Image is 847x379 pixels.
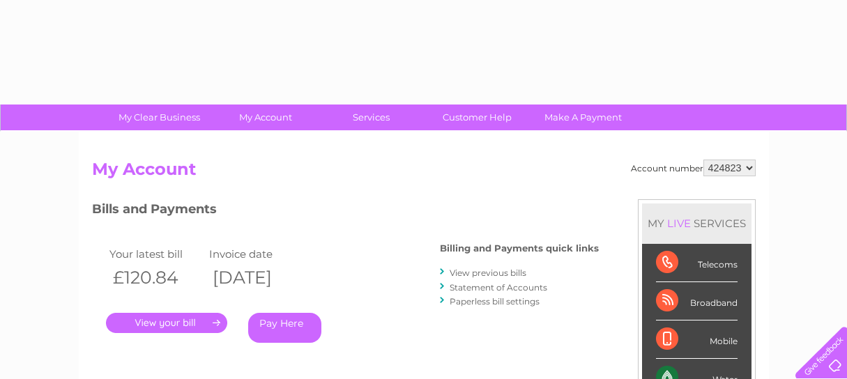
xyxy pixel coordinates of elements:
th: £120.84 [106,263,206,292]
h2: My Account [92,160,756,186]
a: Make A Payment [526,105,641,130]
th: [DATE] [206,263,306,292]
a: Paperless bill settings [450,296,540,307]
a: My Clear Business [102,105,217,130]
a: Statement of Accounts [450,282,547,293]
div: MY SERVICES [642,203,751,243]
a: Services [314,105,429,130]
h4: Billing and Payments quick links [440,243,599,254]
td: Invoice date [206,245,306,263]
a: My Account [208,105,323,130]
div: Telecoms [656,244,738,282]
a: Customer Help [420,105,535,130]
div: LIVE [664,217,694,230]
td: Your latest bill [106,245,206,263]
div: Account number [631,160,756,176]
div: Mobile [656,320,738,359]
a: View previous bills [450,268,526,278]
div: Broadband [656,282,738,320]
a: Pay Here [248,313,321,343]
a: . [106,313,227,333]
h3: Bills and Payments [92,199,599,224]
